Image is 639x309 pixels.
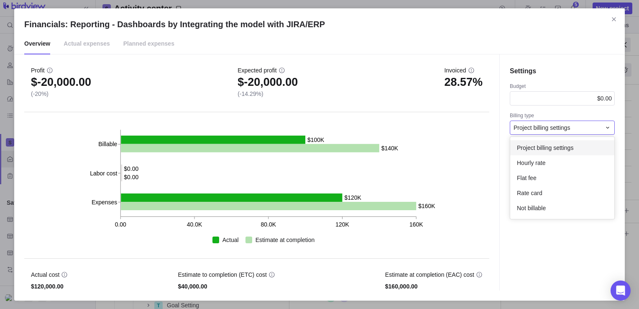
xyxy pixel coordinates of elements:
[517,204,546,212] span: Not billable
[517,144,573,152] span: Project billing settings
[517,159,545,167] span: Hourly rate
[517,174,537,182] span: Flat fee
[517,189,542,197] span: Rate card
[514,124,570,132] span: Project billing settings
